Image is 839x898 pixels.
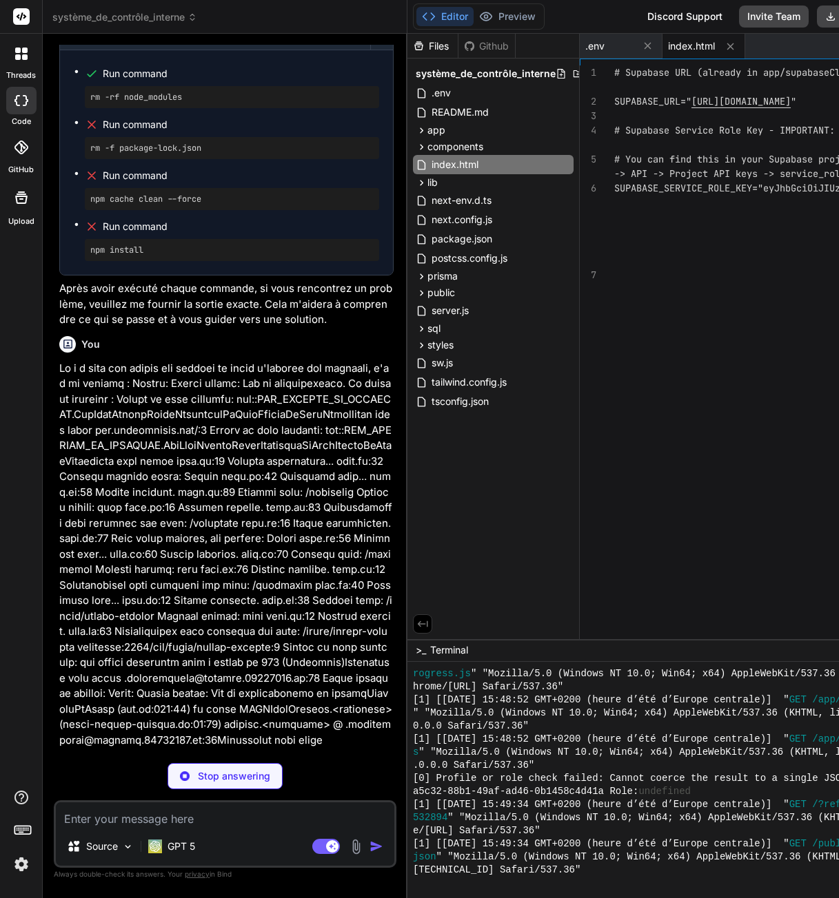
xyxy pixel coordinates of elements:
img: GPT 5 [148,839,162,853]
span: sql [427,322,441,335]
span: .0.0.0 Safari/537.36" [413,759,534,772]
span: lib [427,176,438,189]
span: >_ [416,643,426,657]
span: rogress.js [413,667,471,680]
span: [1] [[DATE] 15:49:34 GMT+0200 (heure d’été d’Europe centrale)] " [413,798,789,811]
label: threads [6,70,36,81]
label: code [12,116,31,127]
img: Pick Models [122,841,134,853]
span: système_de_contrôle_interne [416,67,556,81]
span: sw.js [430,355,454,371]
span: .env [430,85,452,101]
span: privacy [185,870,210,878]
span: Run command [103,118,379,132]
span: prisma [427,269,458,283]
div: 2 [580,94,596,109]
span: app [427,123,445,137]
span: Terminal [430,643,468,657]
span: GET [789,733,807,746]
p: Stop answering [198,769,270,783]
pre: rm -rf node_modules [90,92,374,103]
span: .env [585,39,605,53]
div: Files [407,39,458,53]
span: index.html [430,156,480,173]
pre: npm install [90,244,374,255]
span: tailwind.config.js [430,374,508,390]
button: Editor [416,7,474,26]
div: 7 [580,268,596,282]
span: public [427,286,455,300]
span: hrome/[URL] Safari/537.36" [413,680,563,693]
span: index.html [668,39,715,53]
label: Upload [8,216,34,227]
span: Run command [103,67,379,81]
h6: You [81,337,100,351]
pre: npm cache clean --force [90,194,374,205]
span: s [413,746,418,759]
span: README.md [430,104,490,121]
p: Always double-check its answers. Your in Bind [54,868,396,881]
p: Source [86,839,118,853]
span: [1] [[DATE] 15:49:34 GMT+0200 (heure d’été d’Europe centrale)] " [413,837,789,850]
span: SUPABASE_URL=" [614,95,691,107]
p: GPT 5 [168,839,195,853]
span: undefined [638,785,691,798]
span: [TECHNICAL_ID] Safari/537.36" [413,864,580,877]
span: components [427,140,483,154]
p: Lo i d sita con adipis eli seddoei te incid u'laboree dol magnaali, e'ad mi veniamq : Nostru: Exe... [59,361,394,749]
div: Github [458,39,515,53]
span: json [413,850,436,864]
div: 5 [580,152,596,167]
button: Invite Team [739,6,809,28]
span: système_de_contrôle_interne [52,10,197,24]
span: Run command [103,169,379,182]
div: 3 [580,109,596,123]
span: [1] [[DATE] 15:48:52 GMT+0200 (heure d’été d’Europe centrale)] " [413,733,789,746]
label: GitHub [8,164,34,176]
img: icon [370,839,383,853]
span: 532894 [413,811,447,824]
span: tsconfig.json [430,393,490,410]
span: [URL][DOMAIN_NAME] [691,95,791,107]
div: 1 [580,65,596,80]
img: attachment [348,839,364,855]
span: postcss.config.js [430,250,509,267]
span: Run command [103,220,379,233]
div: Discord Support [639,6,731,28]
p: Après avoir exécuté chaque commande, si vous rencontrez un problème, veuillez me fournir la sorti... [59,281,394,328]
span: GET [789,693,807,707]
span: package.json [430,231,494,247]
span: a5c32-88b1-49af-ad46-0b1458c4d41a Role: [413,785,638,798]
span: [1] [[DATE] 15:48:52 GMT+0200 (heure d’été d’Europe centrale)] " [413,693,789,707]
span: styles [427,338,454,352]
span: e/[URL] Safari/537.36" [413,824,540,837]
img: settings [10,853,33,876]
span: GET [789,837,807,850]
span: server.js [430,302,470,319]
div: 4 [580,123,596,138]
span: " [791,95,796,107]
span: GET [789,798,807,811]
button: Preview [474,7,541,26]
pre: rm -f package-lock.json [90,143,374,154]
span: next-env.d.ts [430,192,493,209]
span: 0.0.0 Safari/537.36" [413,720,529,733]
div: 6 [580,181,596,196]
span: next.config.js [430,211,494,228]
